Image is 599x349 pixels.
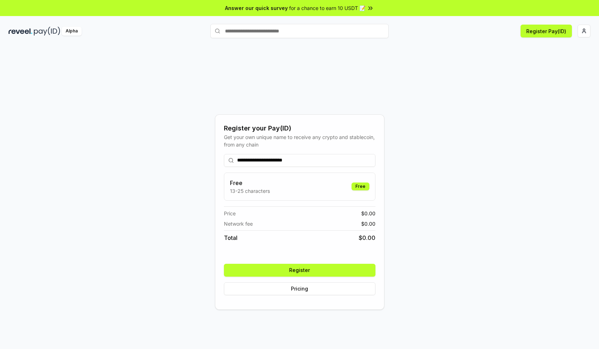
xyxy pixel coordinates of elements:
div: Register your Pay(ID) [224,123,375,133]
h3: Free [230,179,270,187]
span: $ 0.00 [361,220,375,227]
div: Get your own unique name to receive any crypto and stablecoin, from any chain [224,133,375,148]
img: pay_id [34,27,60,36]
p: 13-25 characters [230,187,270,195]
span: Price [224,210,236,217]
div: Alpha [62,27,82,36]
span: $ 0.00 [361,210,375,217]
div: Free [352,183,369,190]
span: Total [224,233,237,242]
button: Pricing [224,282,375,295]
span: Answer our quick survey [225,4,288,12]
span: Network fee [224,220,253,227]
img: reveel_dark [9,27,32,36]
button: Register Pay(ID) [521,25,572,37]
span: $ 0.00 [359,233,375,242]
span: for a chance to earn 10 USDT 📝 [289,4,365,12]
button: Register [224,264,375,277]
